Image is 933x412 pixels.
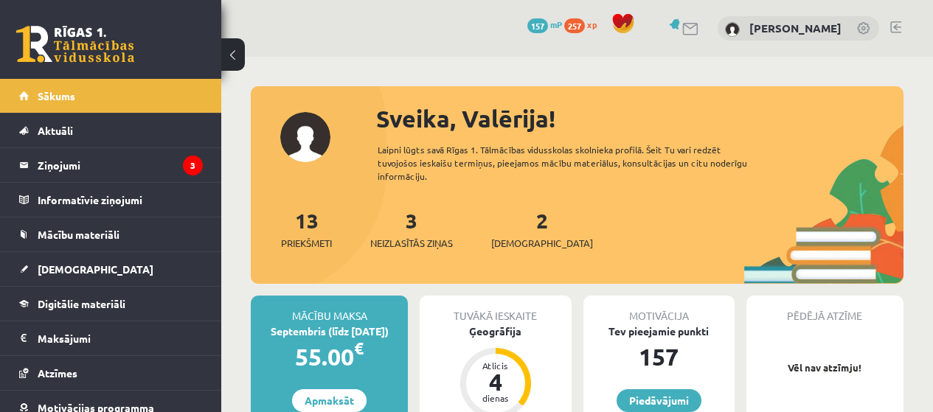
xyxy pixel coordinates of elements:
legend: Maksājumi [38,321,203,355]
span: Priekšmeti [281,236,332,251]
span: xp [587,18,597,30]
a: Sākums [19,79,203,113]
img: Valērija Martinova [725,22,740,37]
div: Septembris (līdz [DATE]) [251,324,408,339]
span: Aktuāli [38,124,73,137]
a: Atzīmes [19,356,203,390]
div: Tuvākā ieskaite [420,296,571,324]
span: Mācību materiāli [38,228,119,241]
a: 257 xp [564,18,604,30]
a: Informatīvie ziņojumi [19,183,203,217]
span: 157 [527,18,548,33]
div: Motivācija [583,296,735,324]
i: 3 [183,156,203,175]
span: mP [550,18,562,30]
span: 257 [564,18,585,33]
div: Pēdējā atzīme [746,296,903,324]
a: Mācību materiāli [19,217,203,251]
span: Sākums [38,89,75,102]
div: Mācību maksa [251,296,408,324]
div: dienas [474,394,518,402]
a: Apmaksāt [292,389,367,412]
legend: Informatīvie ziņojumi [38,183,203,217]
span: [DEMOGRAPHIC_DATA] [491,236,593,251]
a: Rīgas 1. Tālmācības vidusskola [16,26,134,63]
span: Digitālie materiāli [38,297,125,310]
a: [PERSON_NAME] [749,21,842,35]
a: Ziņojumi3 [19,148,203,182]
div: Tev pieejamie punkti [583,324,735,339]
span: Neizlasītās ziņas [370,236,453,251]
span: [DEMOGRAPHIC_DATA] [38,262,153,276]
a: 2[DEMOGRAPHIC_DATA] [491,207,593,251]
div: Sveika, Valērija! [376,101,903,136]
div: Ģeogrāfija [420,324,571,339]
a: Piedāvājumi [617,389,701,412]
a: Maksājumi [19,321,203,355]
div: 157 [583,339,735,374]
a: [DEMOGRAPHIC_DATA] [19,252,203,286]
a: 13Priekšmeti [281,207,332,251]
a: Digitālie materiāli [19,287,203,321]
legend: Ziņojumi [38,148,203,182]
a: 157 mP [527,18,562,30]
a: 3Neizlasītās ziņas [370,207,453,251]
a: Aktuāli [19,114,203,147]
div: 55.00 [251,339,408,374]
div: Laipni lūgts savā Rīgas 1. Tālmācības vidusskolas skolnieka profilā. Šeit Tu vari redzēt tuvojošo... [378,143,769,183]
div: Atlicis [474,361,518,370]
span: Atzīmes [38,366,77,380]
div: 4 [474,370,518,394]
span: € [354,338,364,359]
p: Vēl nav atzīmju! [754,360,896,375]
